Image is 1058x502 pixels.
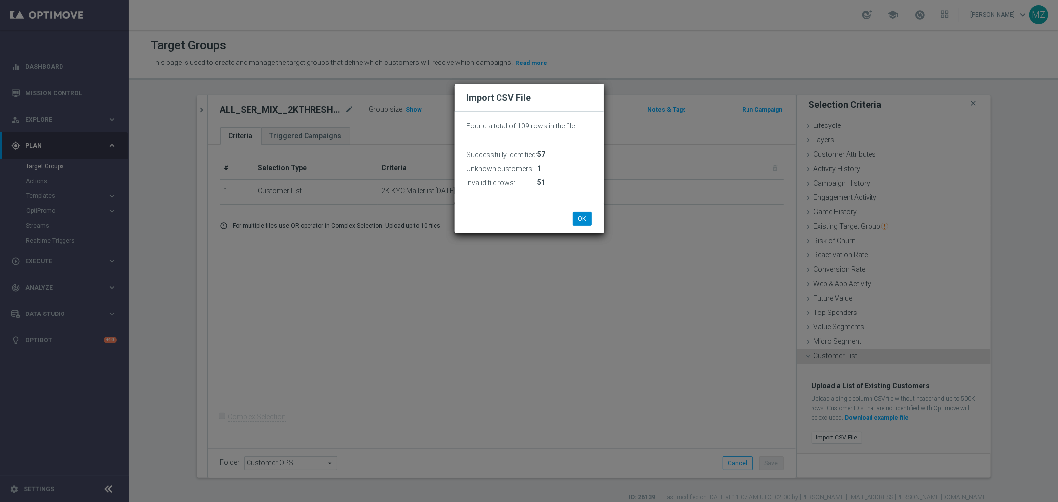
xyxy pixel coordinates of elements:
[467,122,592,130] p: Found a total of 109 rows in the file
[467,178,516,187] h3: Invalid file rows:
[467,150,538,159] h3: Successfully identified:
[467,92,592,104] h2: Import CSV File
[573,212,592,226] button: OK
[538,178,546,187] span: 51
[538,164,542,173] span: 1
[538,150,546,159] span: 57
[467,164,534,173] h3: Unknown customers:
